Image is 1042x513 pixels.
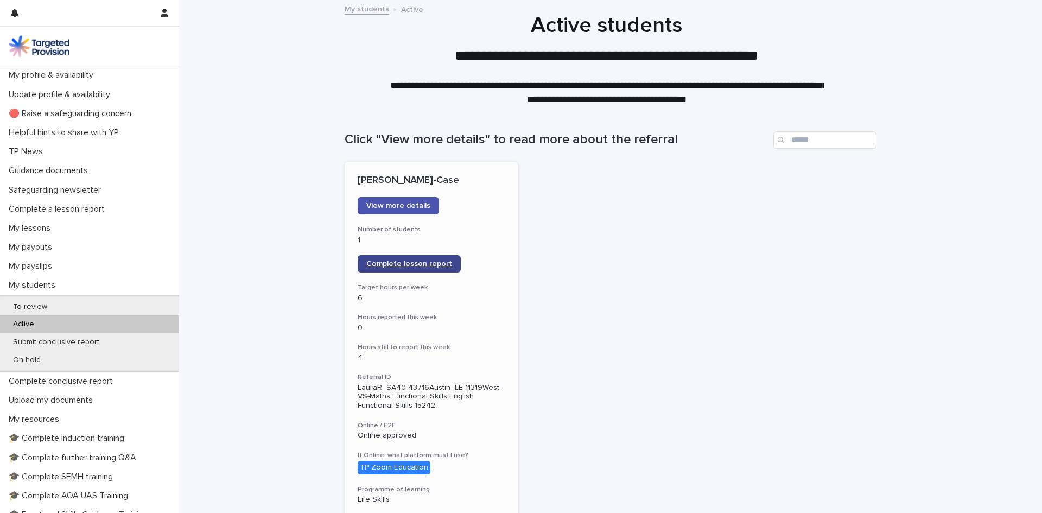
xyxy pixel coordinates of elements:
[4,204,113,214] p: Complete a lesson report
[358,485,505,494] h3: Programme of learning
[358,383,505,410] p: LauraR--SA40-43716Austin -LE-11319West-VS-Maths Functional Skills English Functional Skills-15242
[4,433,133,444] p: 🎓 Complete induction training
[345,2,389,15] a: My students
[4,223,59,233] p: My lessons
[4,147,52,157] p: TP News
[358,236,505,245] p: 1
[358,294,505,303] p: 6
[358,461,430,474] div: TP Zoom Education
[4,280,64,290] p: My students
[358,313,505,322] h3: Hours reported this week
[4,242,61,252] p: My payouts
[358,324,505,333] p: 0
[4,472,122,482] p: 🎓 Complete SEMH training
[358,225,505,234] h3: Number of students
[358,343,505,352] h3: Hours still to report this week
[4,338,108,347] p: Submit conclusive report
[366,260,452,268] span: Complete lesson report
[4,90,119,100] p: Update profile & availability
[9,35,69,57] img: M5nRWzHhSzIhMunXDL62
[4,414,68,425] p: My resources
[4,491,137,501] p: 🎓 Complete AQA UAS Training
[4,453,145,463] p: 🎓 Complete further training Q&A
[4,356,49,365] p: On hold
[4,376,122,387] p: Complete conclusive report
[4,128,128,138] p: Helpful hints to share with YP
[358,283,505,292] h3: Target hours per week
[341,12,873,39] h1: Active students
[4,302,56,312] p: To review
[358,175,505,187] p: [PERSON_NAME]-Case
[4,320,43,329] p: Active
[358,495,505,504] p: Life Skills
[358,451,505,460] h3: If Online, what platform must I use?
[358,255,461,273] a: Complete lesson report
[366,202,430,210] span: View more details
[4,395,101,406] p: Upload my documents
[401,3,423,15] p: Active
[4,166,97,176] p: Guidance documents
[358,373,505,382] h3: Referral ID
[345,132,769,148] h1: Click "View more details" to read more about the referral
[358,421,505,430] h3: Online / F2F
[4,109,140,119] p: 🔴 Raise a safeguarding concern
[773,131,876,149] input: Search
[4,70,102,80] p: My profile & availability
[358,353,505,363] p: 4
[4,185,110,195] p: Safeguarding newsletter
[4,261,61,271] p: My payslips
[358,431,505,440] p: Online approved
[358,197,439,214] a: View more details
